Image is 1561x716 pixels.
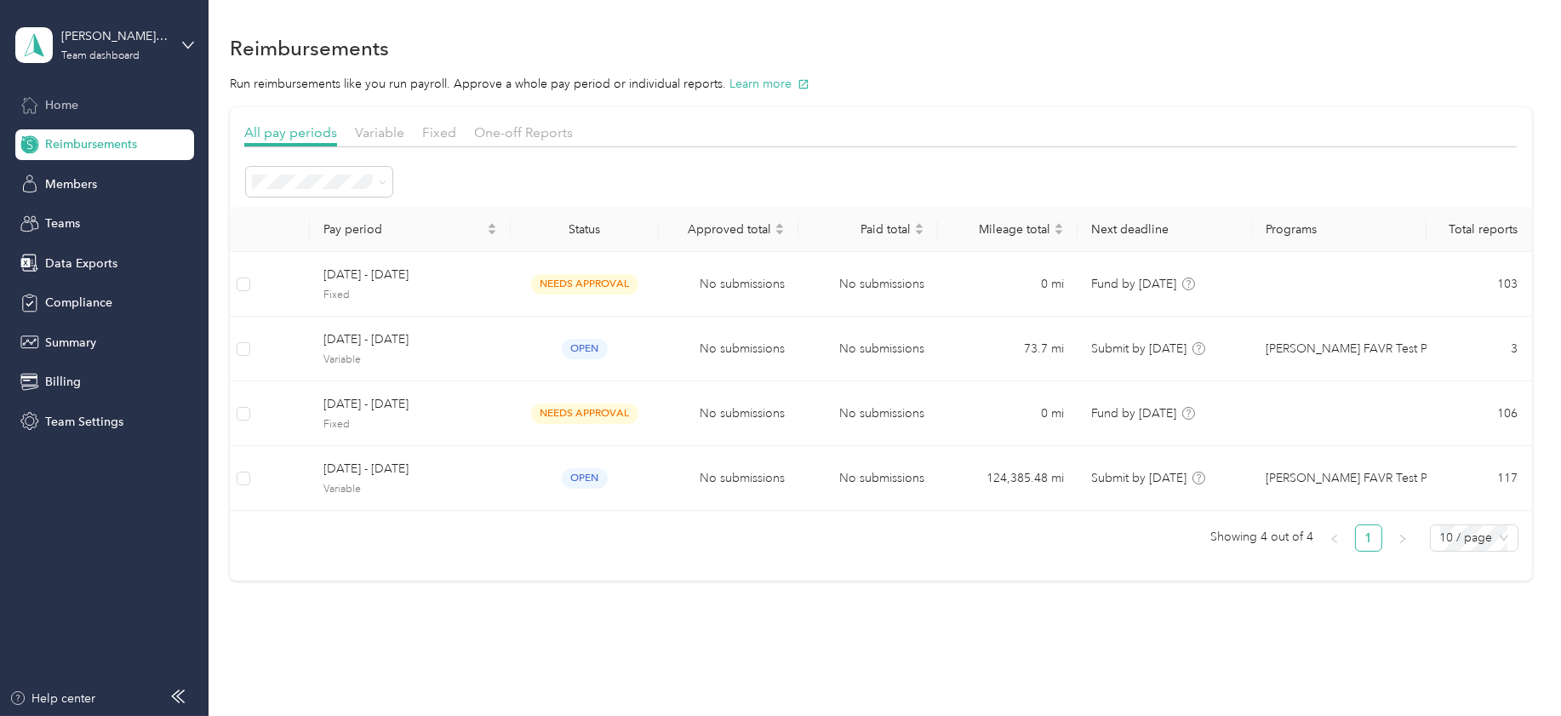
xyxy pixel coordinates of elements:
[487,227,497,238] span: caret-down
[1430,524,1518,552] div: Page Size
[1389,524,1416,552] li: Next Page
[1054,221,1064,231] span: caret-up
[798,207,938,252] th: Paid total
[1091,277,1176,291] span: Fund by [DATE]
[310,207,511,252] th: Pay period
[1389,524,1416,552] button: right
[1078,207,1252,252] th: Next deadline
[355,124,404,140] span: Variable
[531,274,638,294] span: needs approval
[323,482,497,497] span: Variable
[562,339,608,358] span: open
[524,222,645,237] div: Status
[531,404,638,423] span: needs approval
[659,252,798,317] td: No submissions
[1266,469,1497,488] span: [PERSON_NAME] FAVR Test Program 2023
[659,446,798,511] td: No submissions
[422,124,456,140] span: Fixed
[1440,525,1508,551] span: 10 / page
[45,255,117,272] span: Data Exports
[798,446,938,511] td: No submissions
[1329,534,1340,544] span: left
[1321,524,1348,552] button: left
[1054,227,1064,238] span: caret-down
[45,215,80,232] span: Teams
[775,227,785,238] span: caret-down
[1466,621,1561,716] iframe: Everlance-gr Chat Button Frame
[914,221,924,231] span: caret-up
[323,395,497,414] span: [DATE] - [DATE]
[938,446,1078,511] td: 124,385.48 mi
[1091,471,1186,485] span: Submit by [DATE]
[474,124,573,140] span: One-off Reports
[798,381,938,446] td: No submissions
[323,222,483,237] span: Pay period
[1091,406,1176,421] span: Fund by [DATE]
[938,381,1078,446] td: 0 mi
[1427,317,1531,381] td: 3
[938,317,1078,381] td: 73.7 mi
[323,460,497,478] span: [DATE] - [DATE]
[323,352,497,368] span: Variable
[45,294,112,312] span: Compliance
[659,381,798,446] td: No submissions
[1266,340,1497,358] span: [PERSON_NAME] FAVR Test Program 2023
[1356,525,1381,551] a: 1
[9,690,96,707] button: Help center
[1427,207,1531,252] th: Total reports
[1427,446,1531,511] td: 117
[45,175,97,193] span: Members
[1427,381,1531,446] td: 106
[798,252,938,317] td: No submissions
[323,330,497,349] span: [DATE] - [DATE]
[729,75,809,93] button: Learn more
[1398,534,1408,544] span: right
[1355,524,1382,552] li: 1
[45,135,137,153] span: Reimbursements
[323,266,497,284] span: [DATE] - [DATE]
[672,222,771,237] span: Approved total
[1211,524,1314,550] span: Showing 4 out of 4
[952,222,1050,237] span: Mileage total
[230,75,1532,93] p: Run reimbursements like you run payroll. Approve a whole pay period or individual reports.
[812,222,911,237] span: Paid total
[45,413,123,431] span: Team Settings
[230,39,389,57] h1: Reimbursements
[1321,524,1348,552] li: Previous Page
[323,417,497,432] span: Fixed
[659,207,798,252] th: Approved total
[487,221,497,231] span: caret-up
[1252,207,1427,252] th: Programs
[562,468,608,488] span: open
[1091,341,1186,356] span: Submit by [DATE]
[61,51,140,61] div: Team dashboard
[45,96,78,114] span: Home
[45,373,81,391] span: Billing
[45,334,96,352] span: Summary
[61,27,168,45] div: [PERSON_NAME] Beverage Company
[798,317,938,381] td: No submissions
[244,124,337,140] span: All pay periods
[775,221,785,231] span: caret-up
[938,207,1078,252] th: Mileage total
[659,317,798,381] td: No submissions
[938,252,1078,317] td: 0 mi
[914,227,924,238] span: caret-down
[323,288,497,303] span: Fixed
[1427,252,1531,317] td: 103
